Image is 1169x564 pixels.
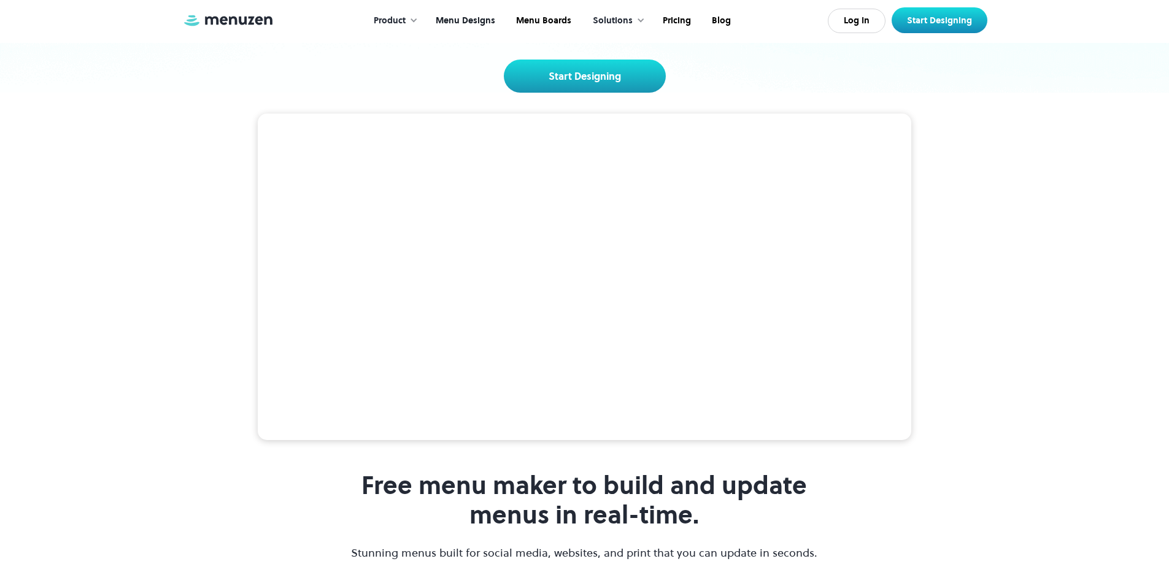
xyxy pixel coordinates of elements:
div: Product [374,14,406,28]
div: Product [361,2,424,40]
a: Menu Designs [424,2,504,40]
h1: Free menu maker to build and update menus in real-time. [350,471,819,530]
a: Blog [700,2,740,40]
a: Start Designing [892,7,987,33]
div: Solutions [593,14,633,28]
div: Solutions [581,2,651,40]
a: Start Designing [504,60,666,93]
p: Stunning menus built for social media, websites, and print that you can update in seconds. [350,544,819,561]
a: Menu Boards [504,2,581,40]
a: Pricing [651,2,700,40]
a: Log In [828,9,885,33]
